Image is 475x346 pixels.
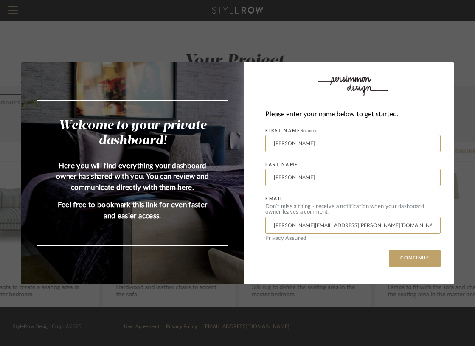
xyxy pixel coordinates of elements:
[265,128,318,133] label: FIRST NAME
[54,118,211,149] h2: Welcome to your private dashboard!
[265,169,441,186] input: Enter Last Name
[265,196,284,201] label: EMAIL
[301,129,318,133] span: Required
[265,109,441,120] div: Please enter your name below to get started.
[265,135,441,152] input: Enter First Name
[265,217,441,234] input: Enter Email
[265,236,441,241] div: Privacy Assured
[265,162,298,167] label: LAST NAME
[265,204,441,215] div: Don’t miss a thing - receive a notification when your dashboard owner leaves a comment.
[54,200,211,221] p: Feel free to bookmark this link for even faster and easier access.
[389,250,441,267] button: CONTINUE
[54,160,211,193] p: Here you will find everything your dashboard owner has shared with you. You can review and commun...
